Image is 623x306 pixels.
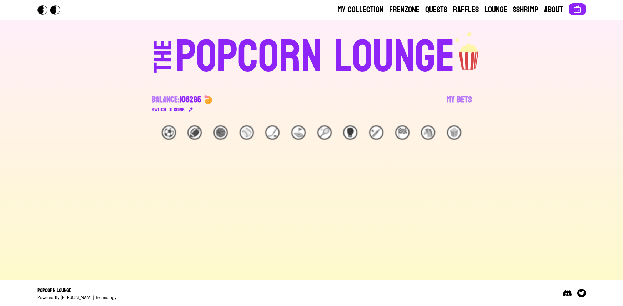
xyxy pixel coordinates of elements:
img: Connect wallet [573,5,582,14]
div: 🥊 [343,125,357,140]
a: $Shrimp [513,4,538,16]
div: 🎾 [317,125,332,140]
a: My Collection [337,4,383,16]
div: Popcorn Lounge [37,286,116,295]
div: 🍿 [447,125,461,140]
div: 🏏 [369,125,383,140]
a: THEPOPCORN LOUNGEpopcorn [92,31,532,80]
img: Popcorn [37,5,66,15]
div: Powered By [PERSON_NAME] Technology [37,295,116,300]
div: POPCORN LOUNGE [175,34,455,80]
a: Frenzone [389,4,419,16]
div: ⚾️ [240,125,254,140]
div: THE [150,40,176,87]
div: 🐴 [421,125,435,140]
div: 🏒 [265,125,280,140]
img: popcorn [455,31,484,71]
img: 🍤 [204,95,212,104]
a: Lounge [484,4,507,16]
a: Quests [425,4,447,16]
div: 🏈 [187,125,202,140]
div: 🏀 [213,125,228,140]
img: Discord [563,289,572,297]
a: My Bets [447,94,472,114]
div: 🏁 [395,125,410,140]
a: About [544,4,563,16]
div: ⚽️ [162,125,176,140]
img: Twitter [577,289,586,297]
div: ⛳️ [291,125,306,140]
div: Balance: [152,94,201,105]
span: 106295 [180,92,201,107]
div: Switch to $ OINK [152,105,185,114]
a: Raffles [453,4,479,16]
